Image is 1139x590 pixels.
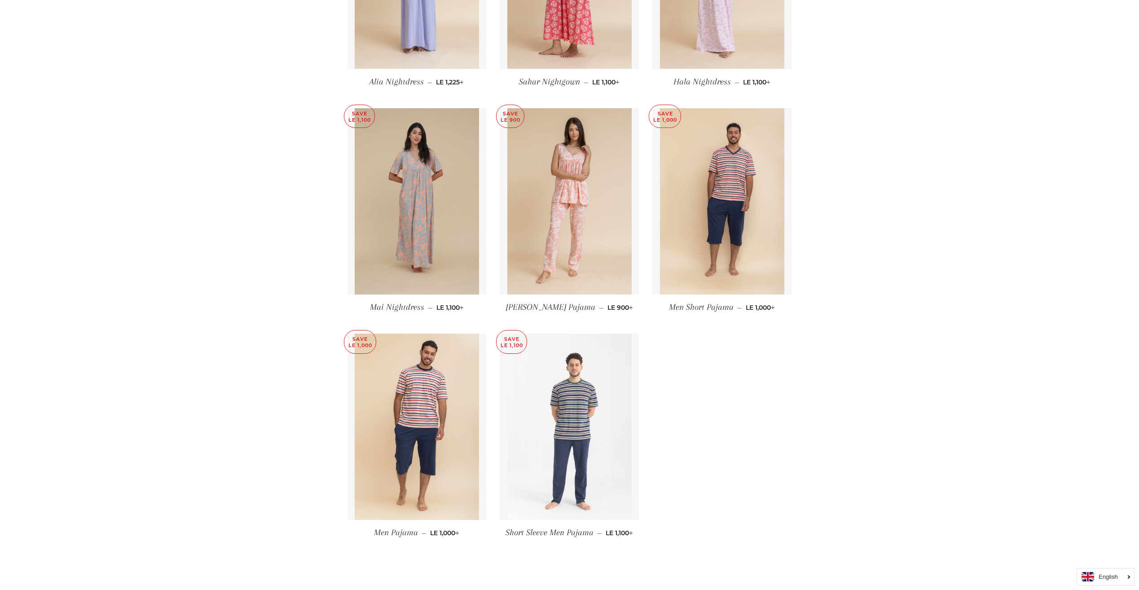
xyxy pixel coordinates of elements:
span: — [584,78,589,86]
span: LE 1,225 [436,78,464,86]
p: Save LE 1,000 [649,105,681,128]
span: Alia Nightdress [369,77,424,87]
span: — [737,304,742,312]
span: Short Sleeve Men Pajama [506,528,594,537]
span: LE 1,100 [592,78,620,86]
span: Men Short Pajama [669,302,734,312]
span: LE 1,100 [743,78,770,86]
a: Sahar Nightgown — LE 1,100 [500,69,639,95]
span: LE 1,000 [746,304,775,312]
span: LE 1,000 [430,529,459,537]
a: Men Short Pajama — LE 1,000 [652,295,792,320]
p: Save LE 1,000 [344,330,376,353]
span: — [734,78,739,86]
a: [PERSON_NAME] Pajama — LE 900 [500,295,639,320]
a: Mai Nightdress — LE 1,100 [347,295,487,320]
span: LE 900 [607,304,633,312]
p: Save LE 1,100 [344,105,374,128]
span: — [597,529,602,537]
span: Sahar Nightgown [519,77,580,87]
span: — [422,529,427,537]
a: English [1082,572,1130,581]
span: — [599,304,604,312]
span: — [428,304,433,312]
span: Men Pajama [374,528,418,537]
a: Hala Nightdress — LE 1,100 [652,69,792,95]
a: Alia Nightdress — LE 1,225 [347,69,487,95]
i: English [1099,574,1118,580]
span: Hala Nightdress [673,77,731,87]
span: LE 1,100 [606,529,633,537]
a: Short Sleeve Men Pajama — LE 1,100 [500,520,639,546]
span: Mai Nightdress [370,302,424,312]
span: — [427,78,432,86]
span: [PERSON_NAME] Pajama [506,302,595,312]
p: Save LE 900 [497,105,524,128]
span: LE 1,100 [436,304,464,312]
p: Save LE 1,100 [497,330,527,353]
a: Men Pajama — LE 1,000 [347,520,487,546]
